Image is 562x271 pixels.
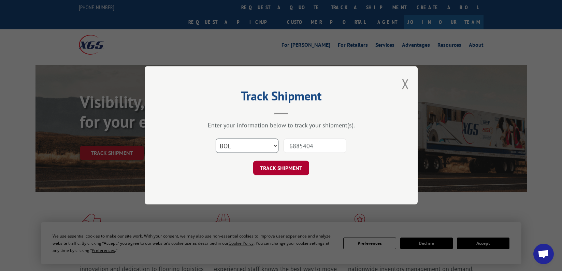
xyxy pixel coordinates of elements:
[533,244,554,264] div: Open chat
[402,75,409,93] button: Close modal
[179,122,384,129] div: Enter your information below to track your shipment(s).
[179,91,384,104] h2: Track Shipment
[253,161,309,175] button: TRACK SHIPMENT
[284,139,346,153] input: Number(s)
